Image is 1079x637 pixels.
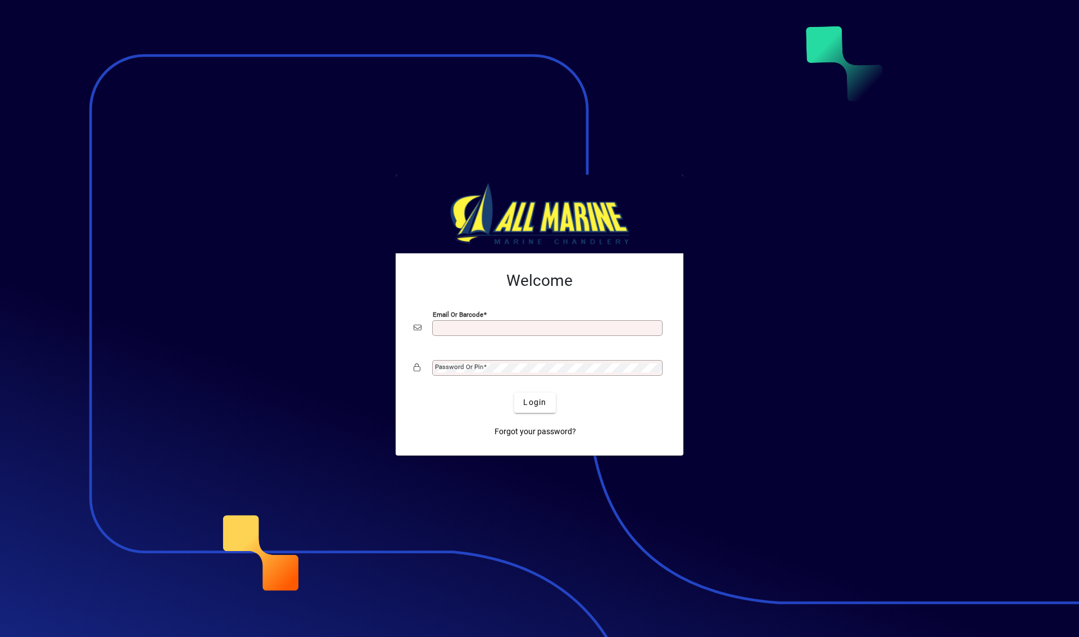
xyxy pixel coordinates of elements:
[490,422,581,442] a: Forgot your password?
[433,310,483,318] mat-label: Email or Barcode
[414,271,665,290] h2: Welcome
[514,393,555,413] button: Login
[435,363,483,371] mat-label: Password or Pin
[495,426,576,438] span: Forgot your password?
[523,397,546,408] span: Login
